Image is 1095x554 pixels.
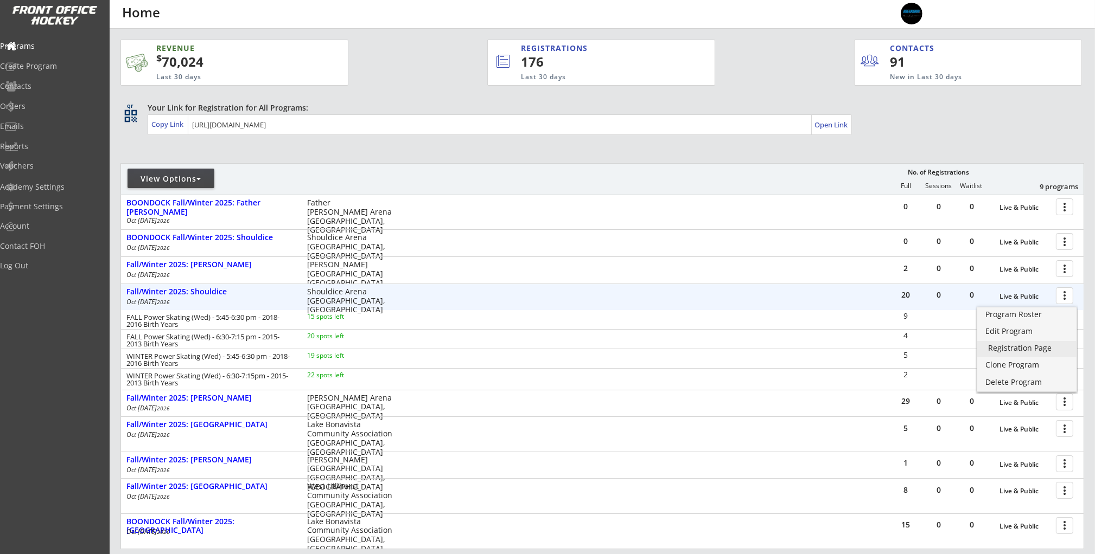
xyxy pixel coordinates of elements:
div: [PERSON_NAME] Arena [GEOGRAPHIC_DATA], [GEOGRAPHIC_DATA] [307,394,392,421]
div: [PERSON_NAME][GEOGRAPHIC_DATA] [GEOGRAPHIC_DATA], [GEOGRAPHIC_DATA] [307,455,392,492]
div: Live & Public [999,204,1051,211]
div: View Options [128,173,214,184]
div: 9 [890,312,922,320]
em: 2026 [157,466,170,474]
div: 15 [889,521,922,529]
div: 0 [956,459,988,467]
div: 0 [956,291,988,299]
div: New in Last 30 days [890,73,1031,82]
div: BOONDOCK Fall/Winter 2025: Father [PERSON_NAME] [126,198,296,217]
div: Last 30 days [156,73,295,82]
div: Registration Page [988,344,1066,352]
div: Last 30 days [521,73,670,82]
div: FALL Power Skating (Wed) - 6:30-7:15 pm - 2015-2013 Birth Years [126,333,292,347]
div: 0 [956,237,988,245]
em: 2026 [157,528,170,536]
div: Edit Program [985,327,1068,335]
em: 2026 [157,404,170,412]
div: No. of Registrations [905,169,972,176]
div: 0 [922,203,955,210]
button: more_vert [1056,233,1073,250]
div: 4 [890,332,922,339]
div: Full [889,182,922,190]
div: 0 [922,486,955,494]
div: Live & Public [999,426,1051,433]
div: 91 [890,53,957,71]
div: Oct [DATE] [126,217,292,224]
div: Waitlist [955,182,988,190]
em: 2026 [157,244,170,252]
div: Lake Bonavista Community Association [GEOGRAPHIC_DATA], [GEOGRAPHIC_DATA] [307,420,392,456]
div: Delete Program [985,378,1068,386]
div: 2 [889,265,922,272]
div: Shouldice Arena [GEOGRAPHIC_DATA], [GEOGRAPHIC_DATA] [307,287,392,314]
div: qr [124,102,137,109]
div: 19 spots left [307,352,377,359]
em: 2026 [157,431,170,439]
div: Clone Program [985,361,1068,369]
div: Oct [DATE] [126,405,292,411]
div: Open Link [814,120,849,130]
div: Shouldice Arena [GEOGRAPHIC_DATA], [GEOGRAPHIC_DATA] [307,233,392,260]
div: Oct [DATE] [126,529,292,535]
div: 2 [890,371,922,378]
div: Fall/Winter 2025: [PERSON_NAME] [126,455,296,465]
button: more_vert [1056,420,1073,437]
div: WINTER Power Skating (Wed) - 6:30-7:15pm - 2015-2013 Birth Years [126,372,292,386]
div: Fall/Winter 2025: [GEOGRAPHIC_DATA] [126,482,296,491]
button: qr_code [123,108,139,124]
div: WINTER Power Skating (Wed) - 5:45-6:30 pm - 2018-2016 Birth Years [126,353,292,367]
div: 0 [956,203,988,210]
div: Fall/Winter 2025: Shouldice [126,287,296,297]
em: 2026 [157,493,170,500]
div: Copy Link [151,119,186,129]
div: [PERSON_NAME][GEOGRAPHIC_DATA] [GEOGRAPHIC_DATA], [GEOGRAPHIC_DATA] [307,260,392,297]
div: Program Roster [985,311,1068,318]
div: BOONDOCK Fall/Winter 2025: [GEOGRAPHIC_DATA] [126,517,296,536]
div: Father [PERSON_NAME] Arena [GEOGRAPHIC_DATA], [GEOGRAPHIC_DATA] [307,198,392,235]
div: Oct [DATE] [126,467,292,473]
button: more_vert [1056,198,1073,215]
a: Registration Page [977,341,1077,357]
div: CONTACTS [890,43,939,54]
em: 2026 [157,271,170,279]
div: 0 [956,265,988,272]
button: more_vert [1056,517,1073,534]
div: 22 spots left [307,372,377,378]
div: Live & Public [999,461,1051,468]
div: Oct [DATE] [126,431,292,438]
em: 2026 [157,298,170,306]
div: 0 [922,291,955,299]
div: Lake Bonavista Community Association [GEOGRAPHIC_DATA], [GEOGRAPHIC_DATA] [307,517,392,553]
button: more_vert [1056,260,1073,277]
div: 0 [922,237,955,245]
div: 20 spots left [307,333,377,339]
div: 5 [889,424,922,432]
div: Oct [DATE] [126,493,292,500]
button: more_vert [1056,394,1073,410]
div: West Hillhurst Community Association [GEOGRAPHIC_DATA], [GEOGRAPHIC_DATA] [307,482,392,518]
div: 0 [956,486,988,494]
div: REVENUE [156,43,295,54]
div: 0 [922,397,955,405]
div: 0 [889,203,922,210]
em: 2026 [157,217,170,224]
div: Live & Public [999,523,1051,530]
div: REGISTRATIONS [521,43,665,54]
button: more_vert [1056,482,1073,499]
a: Open Link [814,117,849,132]
sup: $ [156,51,162,65]
div: 0 [956,397,988,405]
button: more_vert [1056,455,1073,472]
div: Live & Public [999,487,1051,495]
div: 0 [956,424,988,432]
a: Program Roster [977,307,1077,324]
div: 0 [889,237,922,245]
div: 9 programs [1022,182,1078,191]
div: 5 [890,351,922,359]
div: 15 spots left [307,313,377,320]
div: 70,024 [156,53,314,71]
button: more_vert [1056,287,1073,304]
div: Oct [DATE] [126,299,292,305]
div: Live & Public [999,266,1051,273]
